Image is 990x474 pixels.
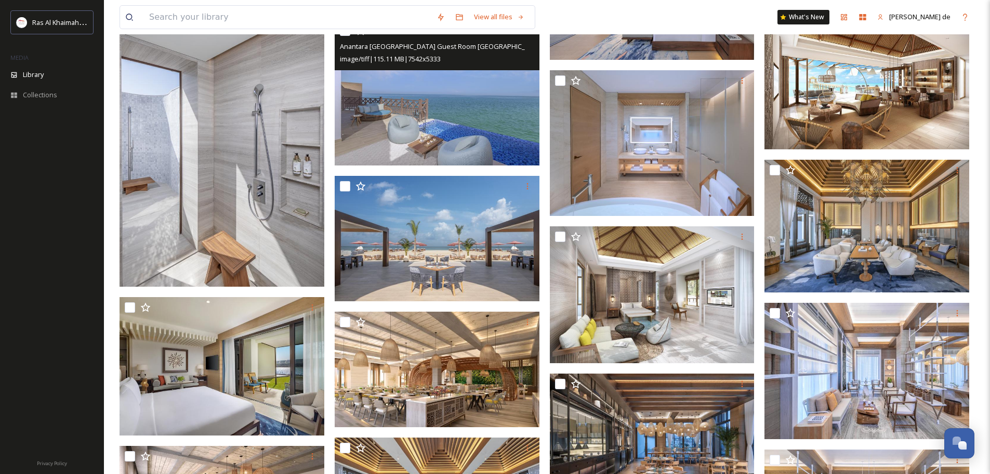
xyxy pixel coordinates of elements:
[335,176,539,301] img: Anantara Mina Al Arab Ras Al Khaimah Resort Restaurant Beach Hous Outdoor.tif
[17,17,27,28] img: Logo_RAKTDA_RGB-01.png
[872,7,956,27] a: [PERSON_NAME] de
[889,12,951,21] span: [PERSON_NAME] de
[764,303,969,440] img: Anantara Mina Al Arab Ras Al Khaimah Resort Restaurant Waves Cafe.tif
[340,41,550,51] span: Anantara [GEOGRAPHIC_DATA] Guest Room [GEOGRAPHIC_DATA]tif
[944,428,974,458] button: Open Chat
[32,17,179,27] span: Ras Al Khaimah Tourism Development Authority
[550,70,757,216] img: Anantara Mina Al Arab Ras Al Khaimah Resort Guest Room Premier Garden Terrace Room Twin Bathroom.tif
[120,297,326,435] img: Anantara Mina Al Arab Ras Al Khaimah Resort Deluxe Garden Terrace Room Bedroom.jpg
[335,20,539,165] img: Anantara Mina Al Arab Ras Al Khaimah Resort Guest Room Peninsula Sea View Pool Villa Terrace.tif
[764,160,971,292] img: Anantara Mina Al Arab Ras Al Khaimah Resort Restaurant Lobby Lounge Interior.tif
[335,312,542,427] img: Anantara Mina Al Arab Ras Al Khaimah Resort Restaurant Sea Breeze.jpg
[340,54,441,63] span: image/tiff | 115.11 MB | 7542 x 5333
[23,70,44,80] span: Library
[550,226,755,363] img: Anantara Mina Al Arab Ras Al Khaimah Resort Guest Room Two Bedroom.jpg
[10,54,29,61] span: MEDIA
[144,6,431,29] input: Search your library
[23,90,57,100] span: Collections
[37,456,67,469] a: Privacy Policy
[37,460,67,467] span: Privacy Policy
[469,7,530,27] a: View all files
[777,10,829,24] a: What's New
[764,11,971,149] img: Anantara Mina Al Arab Ras Al Khaimah Resort Guest Room Two Bedroom Living Room.jpg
